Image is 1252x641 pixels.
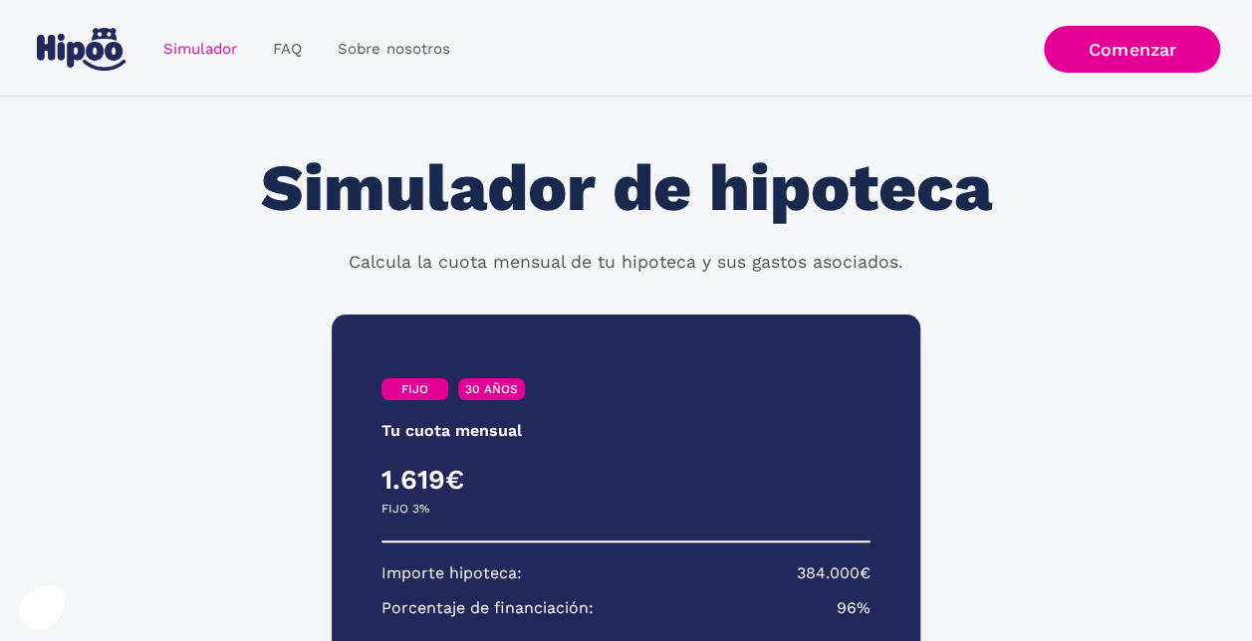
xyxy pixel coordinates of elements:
p: FIJO 3% [381,497,429,522]
a: Simulador [145,30,255,69]
a: home [32,20,129,79]
p: Tu cuota mensual [381,419,522,444]
p: Calcula la cuota mensual de tu hipoteca y sus gastos asociados. [349,250,903,276]
a: FAQ [255,30,320,69]
h4: 1.619€ [381,463,626,497]
a: Sobre nosotros [320,30,467,69]
p: Porcentaje de financiación: [381,596,594,621]
a: FIJO [381,378,448,400]
p: Importe hipoteca: [381,561,522,586]
p: 384.000€ [797,561,871,586]
p: 96% [837,596,871,621]
h1: Simulador de hipoteca [261,152,992,225]
a: 30 AÑOS [458,378,525,400]
a: Comenzar [1044,26,1220,73]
